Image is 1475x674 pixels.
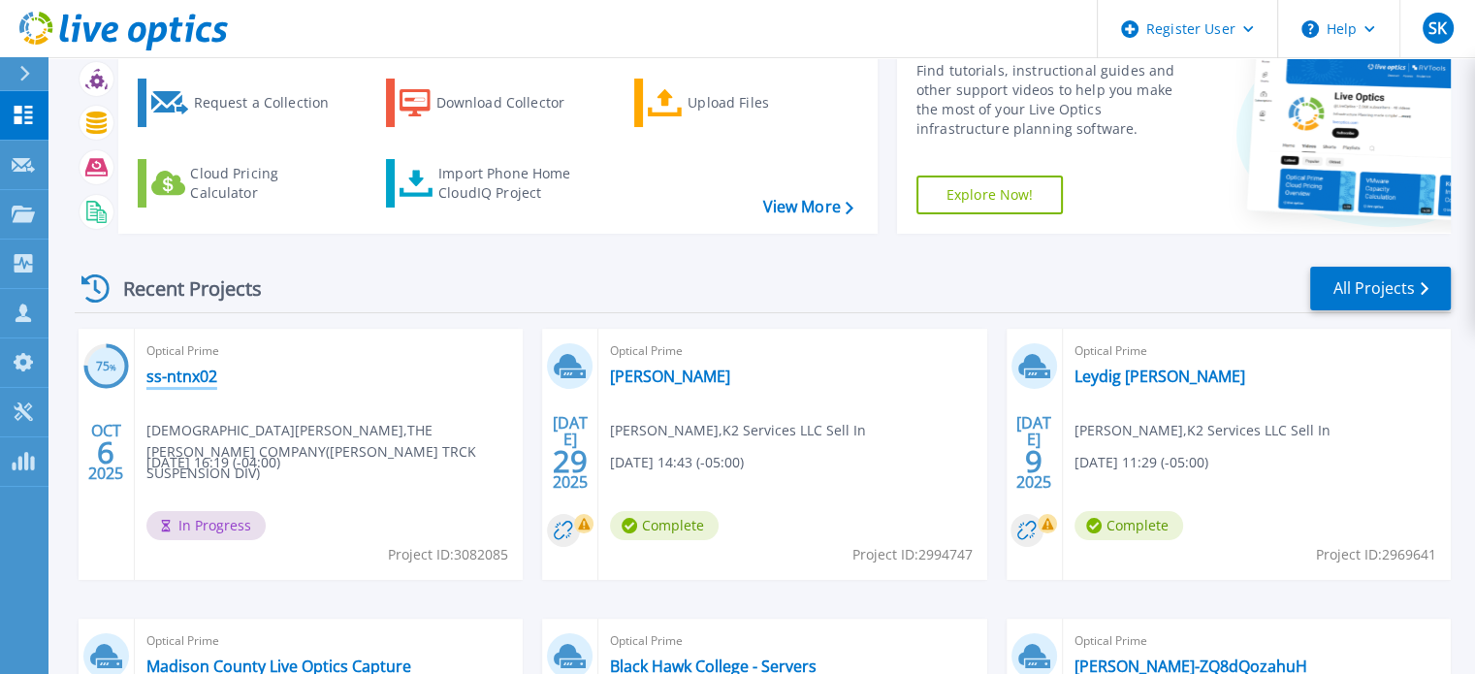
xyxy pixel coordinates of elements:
div: Upload Files [688,83,843,122]
span: Optical Prime [610,340,975,362]
span: [DEMOGRAPHIC_DATA][PERSON_NAME] , THE [PERSON_NAME] COMPANY([PERSON_NAME] TRCK SUSPENSION DIV) [146,420,523,484]
span: % [110,362,116,372]
h3: 75 [83,356,129,378]
span: 6 [97,444,114,461]
span: [DATE] 16:19 (-04:00) [146,452,280,473]
span: 29 [553,453,588,469]
a: Leydig [PERSON_NAME] [1074,367,1245,386]
span: SK [1428,20,1447,36]
div: OCT 2025 [87,417,124,488]
span: Optical Prime [146,630,511,652]
span: [PERSON_NAME] , K2 Services LLC Sell In [1074,420,1331,441]
span: Optical Prime [610,630,975,652]
a: Cloud Pricing Calculator [138,159,354,208]
a: View More [762,198,852,216]
a: Download Collector [386,79,602,127]
div: Cloud Pricing Calculator [190,164,345,203]
div: Recent Projects [75,265,288,312]
div: Request a Collection [193,83,348,122]
div: [DATE] 2025 [1015,417,1052,488]
span: Project ID: 2969641 [1316,544,1436,565]
a: All Projects [1310,267,1451,310]
span: [DATE] 14:43 (-05:00) [610,452,744,473]
a: Explore Now! [916,176,1064,214]
span: Complete [1074,511,1183,540]
a: Upload Files [634,79,850,127]
a: [PERSON_NAME] [610,367,730,386]
span: Complete [610,511,719,540]
span: Project ID: 3082085 [388,544,508,565]
span: Optical Prime [146,340,511,362]
a: Request a Collection [138,79,354,127]
span: [PERSON_NAME] , K2 Services LLC Sell In [610,420,866,441]
span: [DATE] 11:29 (-05:00) [1074,452,1208,473]
a: ss-ntnx02 [146,367,217,386]
div: [DATE] 2025 [552,417,589,488]
span: Optical Prime [1074,340,1439,362]
span: Optical Prime [1074,630,1439,652]
div: Find tutorials, instructional guides and other support videos to help you make the most of your L... [916,61,1195,139]
span: In Progress [146,511,266,540]
div: Import Phone Home CloudIQ Project [438,164,590,203]
span: Project ID: 2994747 [852,544,973,565]
span: 9 [1025,453,1042,469]
div: Download Collector [436,83,592,122]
